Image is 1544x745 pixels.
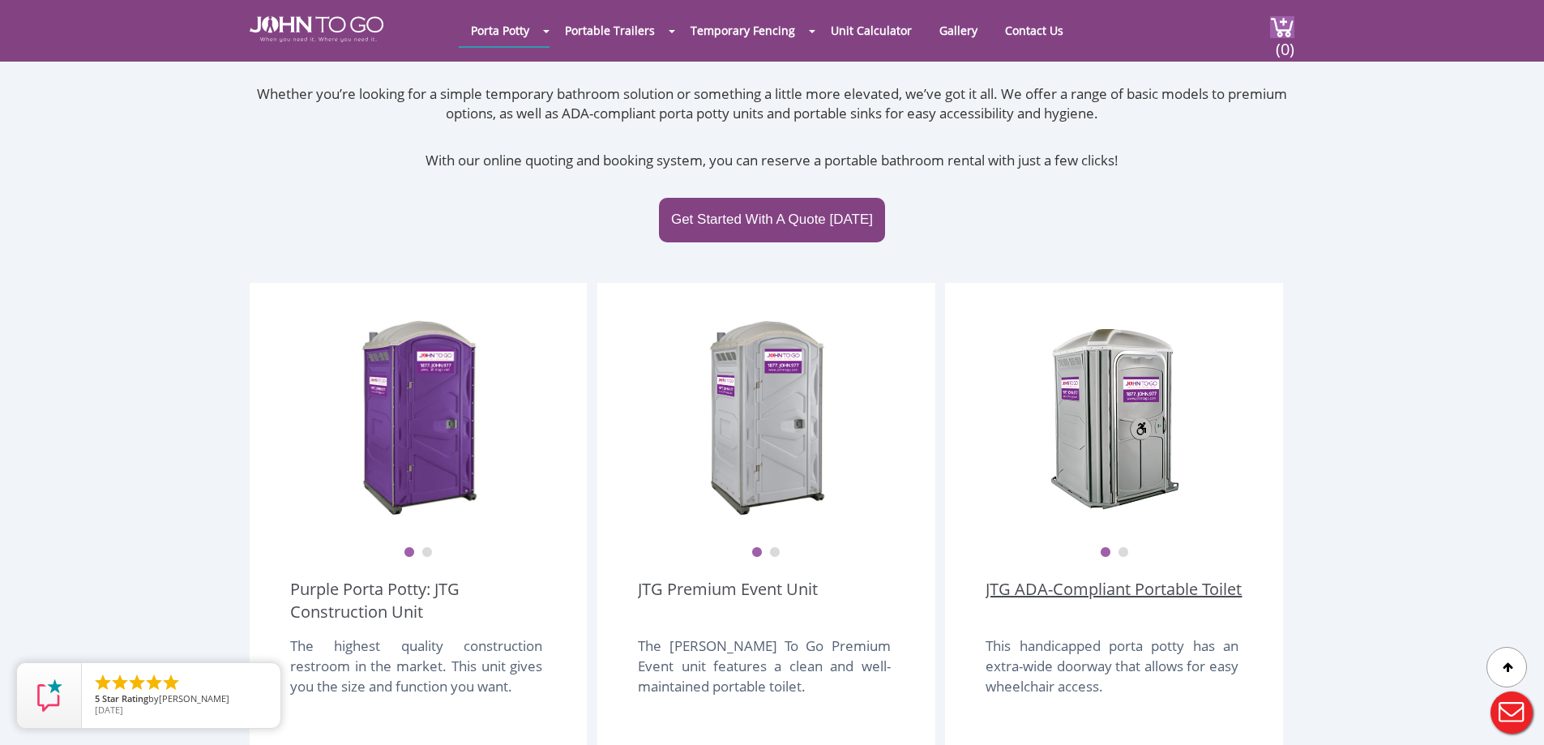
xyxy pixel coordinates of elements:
[250,151,1294,170] p: With our online quoting and booking system, you can reserve a portable bathroom rental with just ...
[986,636,1238,713] div: This handicapped porta potty has an extra-wide doorway that allows for easy wheelchair access.
[993,15,1076,46] a: Contact Us
[93,673,113,692] li: 
[1050,315,1179,518] img: ADA Handicapped Accessible Unit
[290,578,546,623] a: Purple Porta Potty: JTG Construction Unit
[819,15,924,46] a: Unit Calculator
[927,15,990,46] a: Gallery
[1270,16,1294,38] img: cart a
[459,15,541,46] a: Porta Potty
[553,15,667,46] a: Portable Trailers
[33,679,66,712] img: Review Rating
[110,673,130,692] li: 
[1275,25,1294,60] span: (0)
[250,84,1294,124] p: Whether you’re looking for a simple temporary bathroom solution or something a little more elevat...
[421,547,433,559] button: 2 of 2
[1100,547,1111,559] button: 1 of 2
[144,673,164,692] li: 
[986,578,1242,623] a: JTG ADA-Compliant Portable Toilet
[1118,547,1129,559] button: 2 of 2
[159,692,229,704] span: [PERSON_NAME]
[638,636,890,713] div: The [PERSON_NAME] To Go Premium Event unit features a clean and well-maintained portable toilet.
[250,16,383,42] img: JOHN to go
[678,15,807,46] a: Temporary Fencing
[102,692,148,704] span: Star Rating
[127,673,147,692] li: 
[95,694,267,705] span: by
[95,692,100,704] span: 5
[659,198,885,242] a: Get Started With A Quote [DATE]
[404,547,415,559] button: 1 of 2
[95,704,123,716] span: [DATE]
[290,636,542,713] div: The highest quality construction restroom in the market. This unit gives you the size and functio...
[1479,680,1544,745] button: Live Chat
[751,547,763,559] button: 1 of 2
[769,547,781,559] button: 2 of 2
[161,673,181,692] li: 
[638,578,818,623] a: JTG Premium Event Unit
